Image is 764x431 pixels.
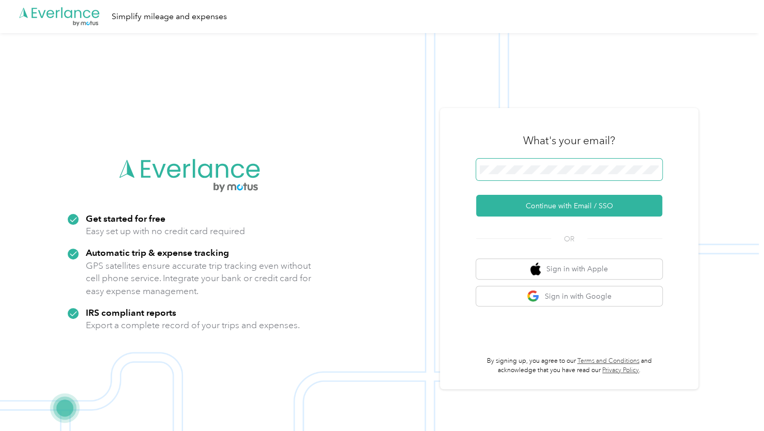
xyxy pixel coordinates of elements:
[476,195,662,217] button: Continue with Email / SSO
[577,357,639,365] a: Terms and Conditions
[476,357,662,375] p: By signing up, you agree to our and acknowledge that you have read our .
[530,263,541,275] img: apple logo
[602,366,639,374] a: Privacy Policy
[86,259,312,298] p: GPS satellites ensure accurate trip tracking even without cell phone service. Integrate your bank...
[86,213,165,224] strong: Get started for free
[112,10,227,23] div: Simplify mileage and expenses
[86,307,176,318] strong: IRS compliant reports
[86,247,229,258] strong: Automatic trip & expense tracking
[476,259,662,279] button: apple logoSign in with Apple
[551,234,587,244] span: OR
[86,319,300,332] p: Export a complete record of your trips and expenses.
[527,290,540,303] img: google logo
[476,286,662,306] button: google logoSign in with Google
[86,225,245,238] p: Easy set up with no credit card required
[523,133,615,148] h3: What's your email?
